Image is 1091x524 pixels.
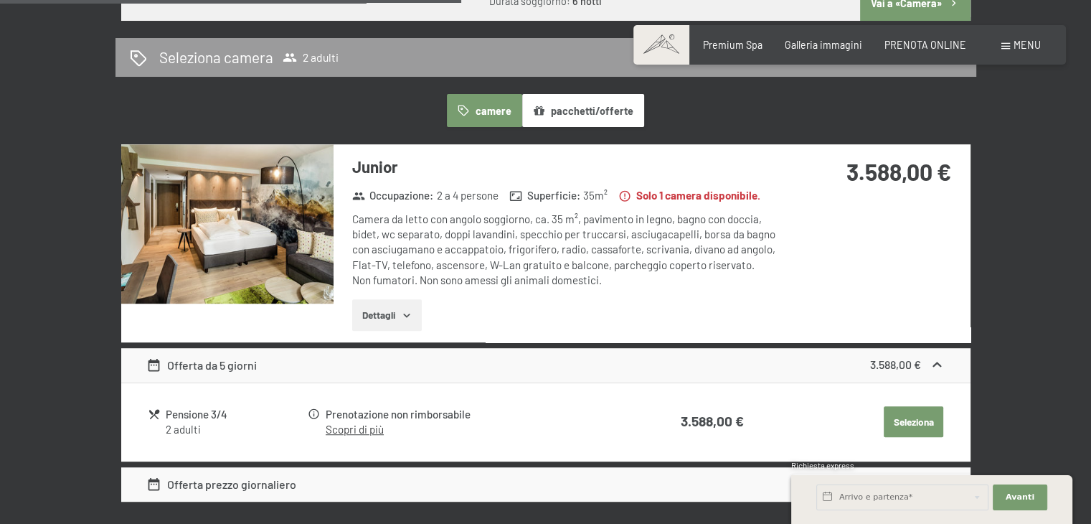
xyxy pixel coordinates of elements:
[146,357,257,374] div: Offerta da 5 giorni
[146,476,296,493] div: Offerta prezzo giornaliero
[522,94,644,127] button: pacchetti/offerte
[166,406,306,423] div: Pensione 3/4
[326,406,624,423] div: Prenotazione non rimborsabile
[437,188,499,203] span: 2 a 4 persone
[703,39,762,51] a: Premium Spa
[884,39,966,51] a: PRENOTA ONLINE
[166,422,306,437] div: 2 adulti
[121,144,334,304] img: mss_renderimg.php
[1014,39,1041,51] span: Menu
[583,188,608,203] span: 35 m²
[352,299,422,331] button: Dettagli
[993,485,1047,510] button: Avanti
[352,188,434,203] strong: Occupazione :
[884,406,943,438] button: Seleziona
[791,461,854,470] span: Richiesta express
[1006,492,1034,503] span: Avanti
[326,423,384,436] a: Scopri di più
[283,50,339,65] span: 2 adulti
[509,188,580,203] strong: Superficie :
[681,413,744,429] strong: 3.588,00 €
[790,493,793,503] span: 1
[121,348,970,383] div: Offerta da 5 giorni3.588,00 €
[785,39,862,51] a: Galleria immagini
[352,212,779,288] div: Camera da letto con angolo soggiorno, ca. 35 m², pavimento in legno, bagno con doccia, bidet, wc ...
[870,357,921,371] strong: 3.588,00 €
[159,47,273,67] h2: Seleziona camera
[121,467,970,502] div: Offerta prezzo giornaliero3.828,00 €
[407,296,515,310] span: Consenso marketing*
[352,156,779,178] h3: Junior
[618,188,760,203] strong: Solo 1 camera disponibile.
[846,158,951,185] strong: 3.588,00 €
[447,94,521,127] button: camere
